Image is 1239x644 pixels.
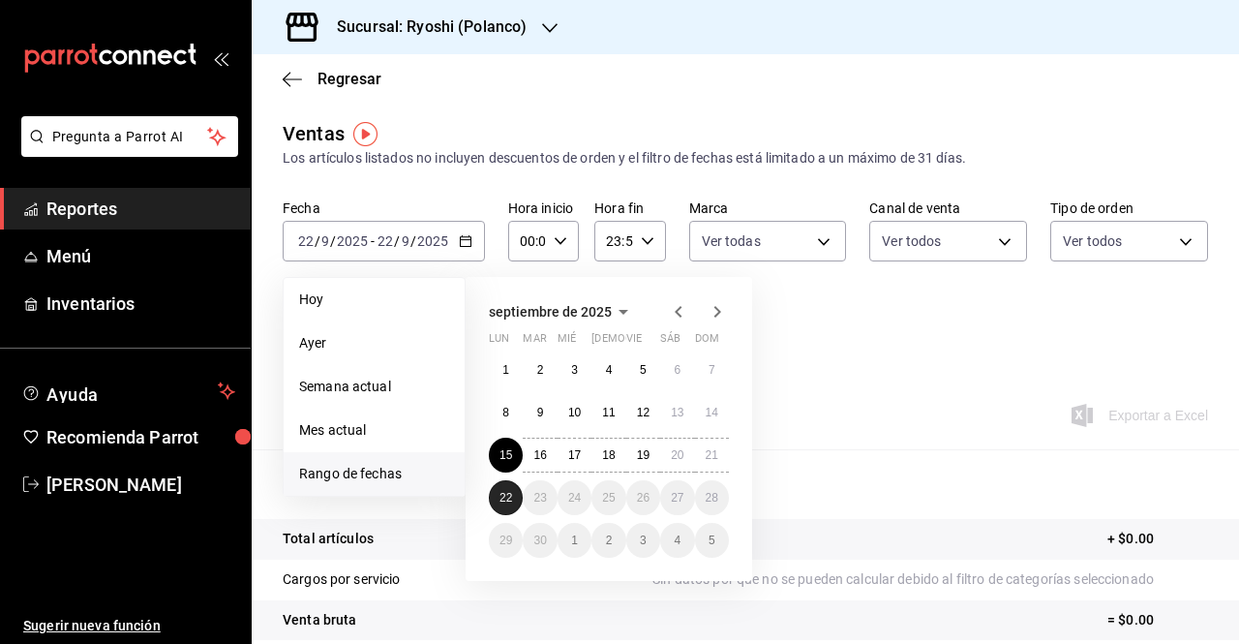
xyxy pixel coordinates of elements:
[660,438,694,473] button: 20 de septiembre de 2025
[1107,529,1208,549] p: + $0.00
[695,438,729,473] button: 21 de septiembre de 2025
[46,196,235,222] span: Reportes
[489,300,635,323] button: septiembre de 2025
[46,424,235,450] span: Recomienda Parrot
[558,523,591,558] button: 1 de octubre de 2025
[489,395,523,430] button: 8 de septiembre de 2025
[377,233,394,249] input: --
[637,448,650,462] abbr: 19 de septiembre de 2025
[626,353,660,387] button: 5 de septiembre de 2025
[499,491,512,505] abbr: 22 de septiembre de 2025
[626,438,660,473] button: 19 de septiembre de 2025
[640,534,647,547] abbr: 3 de octubre de 2025
[523,438,557,473] button: 16 de septiembre de 2025
[591,353,625,387] button: 4 de septiembre de 2025
[568,448,581,462] abbr: 17 de septiembre de 2025
[416,233,449,249] input: ----
[523,353,557,387] button: 2 de septiembre de 2025
[709,534,715,547] abbr: 5 de octubre de 2025
[336,233,369,249] input: ----
[695,523,729,558] button: 5 de octubre de 2025
[21,116,238,157] button: Pregunta a Parrot AI
[626,395,660,430] button: 12 de septiembre de 2025
[702,231,761,251] span: Ver todas
[626,523,660,558] button: 3 de octubre de 2025
[508,201,579,215] label: Hora inicio
[523,395,557,430] button: 9 de septiembre de 2025
[591,395,625,430] button: 11 de septiembre de 2025
[602,406,615,419] abbr: 11 de septiembre de 2025
[660,353,694,387] button: 6 de septiembre de 2025
[489,480,523,515] button: 22 de septiembre de 2025
[353,122,378,146] img: Tooltip marker
[591,480,625,515] button: 25 de septiembre de 2025
[602,448,615,462] abbr: 18 de septiembre de 2025
[321,15,527,39] h3: Sucursal: Ryoshi (Polanco)
[523,480,557,515] button: 23 de septiembre de 2025
[671,491,683,505] abbr: 27 de septiembre de 2025
[571,363,578,377] abbr: 3 de septiembre de 2025
[299,420,449,441] span: Mes actual
[317,70,381,88] span: Regresar
[709,363,715,377] abbr: 7 de septiembre de 2025
[297,233,315,249] input: --
[489,438,523,473] button: 15 de septiembre de 2025
[14,140,238,161] a: Pregunta a Parrot AI
[571,534,578,547] abbr: 1 de octubre de 2025
[410,233,416,249] span: /
[315,233,320,249] span: /
[533,491,546,505] abbr: 23 de septiembre de 2025
[371,233,375,249] span: -
[499,448,512,462] abbr: 15 de septiembre de 2025
[299,290,449,310] span: Hoy
[637,491,650,505] abbr: 26 de septiembre de 2025
[523,523,557,558] button: 30 de septiembre de 2025
[46,243,235,269] span: Menú
[558,438,591,473] button: 17 de septiembre de 2025
[46,472,235,498] span: [PERSON_NAME]
[533,534,546,547] abbr: 30 de septiembre de 2025
[689,201,847,215] label: Marca
[660,395,694,430] button: 13 de septiembre de 2025
[46,380,210,403] span: Ayuda
[502,363,509,377] abbr: 1 de septiembre de 2025
[706,406,718,419] abbr: 14 de septiembre de 2025
[652,569,1208,590] p: Sin datos por que no se pueden calcular debido al filtro de categorías seleccionado
[882,231,941,251] span: Ver todos
[533,448,546,462] abbr: 16 de septiembre de 2025
[568,406,581,419] abbr: 10 de septiembre de 2025
[591,438,625,473] button: 18 de septiembre de 2025
[23,616,235,636] span: Sugerir nueva función
[46,291,235,317] span: Inventarios
[558,353,591,387] button: 3 de septiembre de 2025
[499,534,512,547] abbr: 29 de septiembre de 2025
[558,395,591,430] button: 10 de septiembre de 2025
[1107,610,1208,630] p: = $0.00
[283,119,345,148] div: Ventas
[394,233,400,249] span: /
[706,448,718,462] abbr: 21 de septiembre de 2025
[591,332,706,353] abbr: jueves
[706,491,718,505] abbr: 28 de septiembre de 2025
[283,529,374,549] p: Total artículos
[568,491,581,505] abbr: 24 de septiembre de 2025
[558,480,591,515] button: 24 de septiembre de 2025
[52,127,208,147] span: Pregunta a Parrot AI
[602,491,615,505] abbr: 25 de septiembre de 2025
[320,233,330,249] input: --
[502,406,509,419] abbr: 8 de septiembre de 2025
[283,569,401,590] p: Cargos por servicio
[640,363,647,377] abbr: 5 de septiembre de 2025
[299,464,449,484] span: Rango de fechas
[626,332,642,353] abbr: viernes
[671,406,683,419] abbr: 13 de septiembre de 2025
[558,332,576,353] abbr: miércoles
[660,332,680,353] abbr: sábado
[283,201,485,215] label: Fecha
[660,480,694,515] button: 27 de septiembre de 2025
[489,332,509,353] abbr: lunes
[283,70,381,88] button: Regresar
[283,148,1208,169] div: Los artículos listados no incluyen descuentos de orden y el filtro de fechas está limitado a un m...
[591,523,625,558] button: 2 de octubre de 2025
